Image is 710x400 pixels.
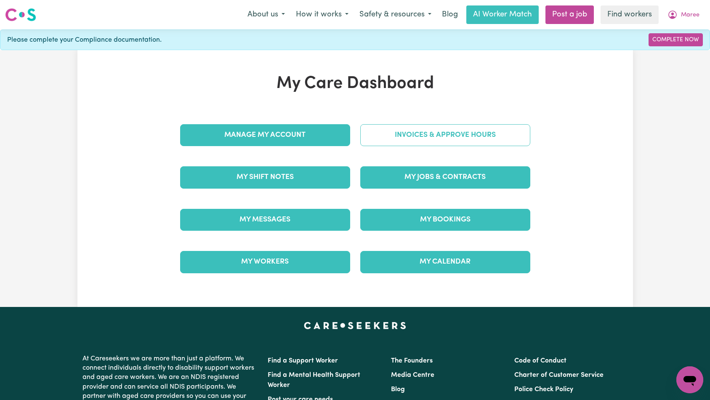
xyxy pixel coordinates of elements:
a: The Founders [391,357,433,364]
a: Complete Now [649,33,703,46]
a: Police Check Policy [514,386,573,393]
button: About us [242,6,290,24]
a: My Shift Notes [180,166,350,188]
button: How it works [290,6,354,24]
img: Careseekers logo [5,7,36,22]
a: Careseekers logo [5,5,36,24]
a: My Workers [180,251,350,273]
a: Find a Mental Health Support Worker [268,372,360,389]
a: My Messages [180,209,350,231]
a: Post a job [545,5,594,24]
a: Careseekers home page [304,322,406,329]
a: Manage My Account [180,124,350,146]
a: Code of Conduct [514,357,566,364]
a: Find workers [601,5,659,24]
a: My Jobs & Contracts [360,166,530,188]
a: My Bookings [360,209,530,231]
button: Safety & resources [354,6,437,24]
a: My Calendar [360,251,530,273]
a: Blog [391,386,405,393]
a: Find a Support Worker [268,357,338,364]
a: Charter of Customer Service [514,372,604,379]
a: AI Worker Match [466,5,539,24]
iframe: Button to launch messaging window [676,366,703,393]
a: Media Centre [391,372,434,379]
h1: My Care Dashboard [175,74,535,94]
a: Blog [437,5,463,24]
button: My Account [662,6,705,24]
a: Invoices & Approve Hours [360,124,530,146]
span: Please complete your Compliance documentation. [7,35,162,45]
span: Maree [681,11,699,20]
